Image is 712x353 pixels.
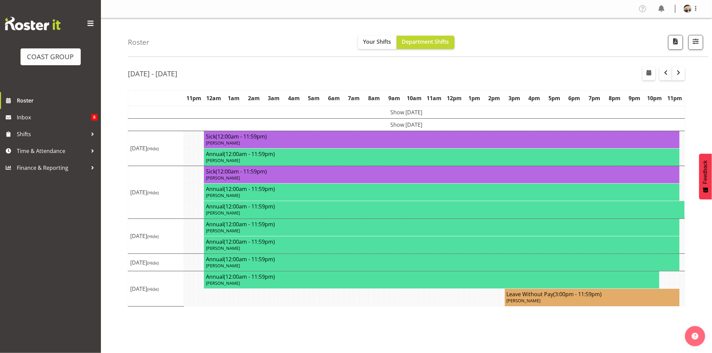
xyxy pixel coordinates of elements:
[464,90,485,106] th: 1pm
[344,90,364,106] th: 7am
[224,273,275,280] span: (12:00am - 11:59pm)
[147,286,159,292] span: (Hide)
[554,290,602,298] span: (3:00pm - 11:59pm)
[507,298,541,304] span: [PERSON_NAME]
[206,238,678,245] h4: Annual
[128,118,685,131] td: Show [DATE]
[363,38,391,45] span: Your Shifts
[147,146,159,152] span: (Hide)
[147,260,159,266] span: (Hide)
[402,38,449,45] span: Department Shifts
[284,90,304,106] th: 4am
[304,90,324,106] th: 5am
[184,90,204,106] th: 11pm
[17,146,87,156] span: Time & Attendance
[397,36,455,49] button: Department Shifts
[128,166,184,219] td: [DATE]
[5,17,61,30] img: Rosterit website logo
[645,90,665,106] th: 10pm
[17,163,87,173] span: Finance & Reporting
[216,133,267,140] span: (12:00am - 11:59pm)
[128,38,149,46] h4: Roster
[224,90,244,106] th: 1am
[507,291,678,298] h4: Leave Without Pay
[264,90,284,106] th: 3am
[17,95,98,106] span: Roster
[525,90,545,106] th: 4pm
[699,154,712,199] button: Feedback - Show survey
[206,140,240,146] span: [PERSON_NAME]
[565,90,585,106] th: 6pm
[206,263,240,269] span: [PERSON_NAME]
[324,90,344,106] th: 6am
[665,90,685,106] th: 11pm
[128,271,184,306] td: [DATE]
[128,131,184,166] td: [DATE]
[358,36,397,49] button: Your Shifts
[424,90,444,106] th: 11am
[224,221,275,228] span: (12:00am - 11:59pm)
[206,256,678,263] h4: Annual
[484,90,504,106] th: 2pm
[364,90,384,106] th: 8am
[224,256,275,263] span: (12:00am - 11:59pm)
[206,157,240,163] span: [PERSON_NAME]
[206,151,678,157] h4: Annual
[206,133,678,140] h4: Sick
[206,210,240,216] span: [PERSON_NAME]
[244,90,264,106] th: 2am
[206,228,240,234] span: [PERSON_NAME]
[584,90,605,106] th: 7pm
[206,168,678,175] h4: Sick
[128,106,685,119] td: Show [DATE]
[206,175,240,181] span: [PERSON_NAME]
[27,52,74,62] div: COAST GROUP
[692,333,699,340] img: help-xxl-2.png
[128,69,177,78] h2: [DATE] - [DATE]
[688,35,703,50] button: Filter Shifts
[404,90,424,106] th: 10am
[17,112,91,122] span: Inbox
[444,90,464,106] th: 12pm
[147,190,159,196] span: (Hide)
[625,90,645,106] th: 9pm
[17,129,87,139] span: Shifts
[668,35,683,50] button: Download a PDF of the roster according to the set date range.
[703,160,709,184] span: Feedback
[128,253,184,271] td: [DATE]
[128,219,184,253] td: [DATE]
[544,90,565,106] th: 5pm
[504,90,525,106] th: 3pm
[206,186,678,192] h4: Annual
[384,90,404,106] th: 9am
[224,150,275,158] span: (12:00am - 11:59pm)
[224,238,275,245] span: (12:00am - 11:59pm)
[224,203,275,210] span: (12:00am - 11:59pm)
[206,273,657,280] h4: Annual
[605,90,625,106] th: 8pm
[224,185,275,193] span: (12:00am - 11:59pm)
[206,221,678,228] h4: Annual
[206,245,240,251] span: [PERSON_NAME]
[91,114,98,121] span: 8
[206,203,683,210] h4: Annual
[684,5,692,13] img: aof-anujarawat71d0d1c466b097e0dd92e270e9672f26.png
[216,168,267,175] span: (12:00am - 11:59pm)
[204,90,224,106] th: 12am
[643,67,655,80] button: Select a specific date within the roster.
[206,192,240,198] span: [PERSON_NAME]
[147,233,159,239] span: (Hide)
[206,280,240,286] span: [PERSON_NAME]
